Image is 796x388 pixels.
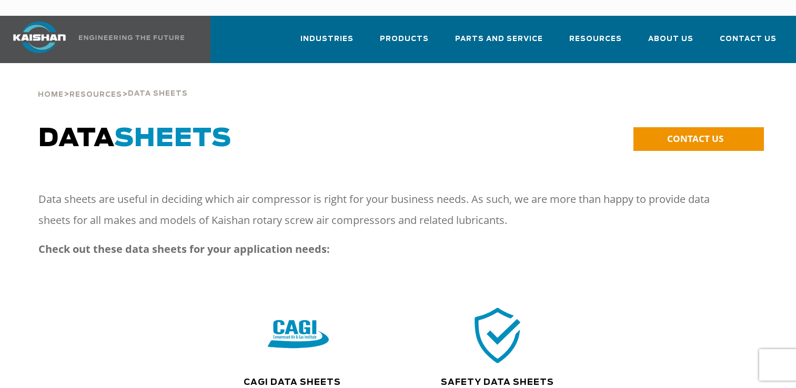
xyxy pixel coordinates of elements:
p: Data sheets are useful in deciding which air compressor is right for your business needs. As such... [38,189,739,231]
a: Home [38,89,64,99]
a: Safety Data Sheets [441,378,554,386]
div: > > [38,63,188,103]
span: Products [380,33,429,45]
span: Home [38,91,64,98]
span: DATA [38,126,231,151]
span: Industries [300,33,354,45]
span: Contact Us [720,33,777,45]
a: Parts and Service [455,25,543,61]
span: About Us [648,33,693,45]
div: safety icon [406,304,589,366]
strong: Check out these data sheets for your application needs: [38,242,330,256]
span: SHEETS [114,126,231,151]
img: CAGI [268,304,329,366]
span: Data Sheets [128,90,188,97]
span: CONTACT US [667,132,723,145]
span: Resources [69,91,122,98]
a: Industries [300,25,354,61]
a: Products [380,25,429,61]
span: Resources [569,33,622,45]
a: CONTACT US [633,127,764,151]
div: CAGI [199,304,398,366]
img: safety icon [467,304,528,366]
a: Resources [569,25,622,61]
a: About Us [648,25,693,61]
a: Resources [69,89,122,99]
a: CAGI Data Sheets [244,378,341,386]
img: Engineering the future [79,35,184,40]
a: Contact Us [720,25,777,61]
span: Parts and Service [455,33,543,45]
